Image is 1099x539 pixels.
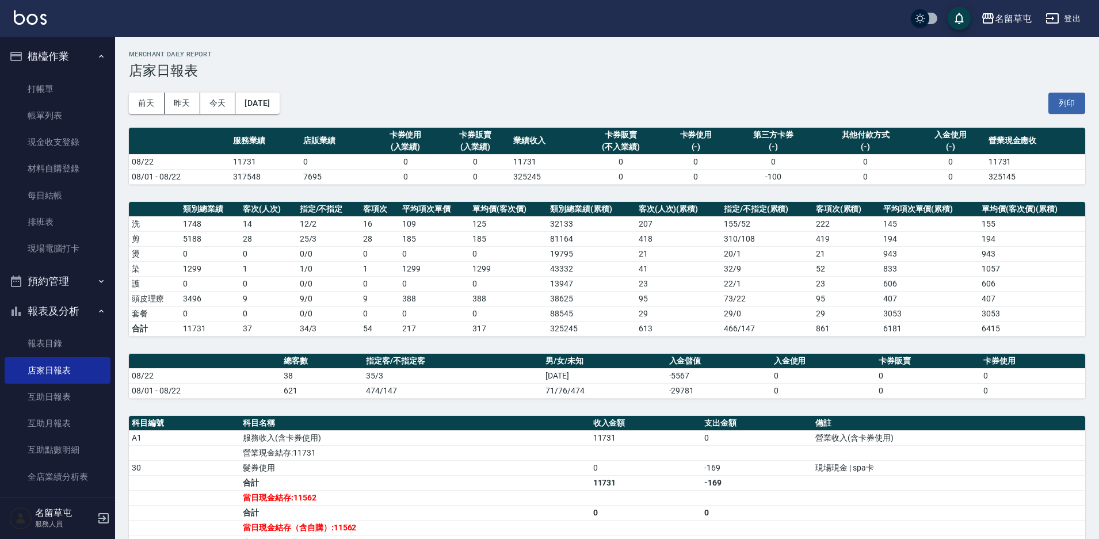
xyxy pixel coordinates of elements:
td: 套餐 [129,306,180,321]
td: 407 [880,291,979,306]
td: 466/147 [721,321,813,336]
div: (入業績) [443,141,507,153]
td: 當日現金結存:11562 [240,490,590,505]
th: 卡券使用 [980,354,1085,369]
div: (-) [664,141,728,153]
td: 16 [360,216,399,231]
button: 登出 [1041,8,1085,29]
td: 9 [360,291,399,306]
td: 1 [240,261,297,276]
td: 08/22 [129,154,230,169]
td: 0 [661,169,731,184]
td: 營業現金結存:11731 [240,445,590,460]
td: 217 [399,321,470,336]
button: 昨天 [165,93,200,114]
img: Person [9,507,32,530]
td: 621 [281,383,363,398]
a: 全店業績分析表 [5,464,110,490]
th: 指定客/不指定客 [363,354,543,369]
td: 30 [129,460,240,475]
table: a dense table [129,202,1085,337]
div: 卡券販賣 [443,129,507,141]
td: -29781 [666,383,771,398]
td: 35/3 [363,368,543,383]
td: 37 [240,321,297,336]
td: 11731 [986,154,1085,169]
td: 43332 [547,261,635,276]
td: 95 [636,291,721,306]
td: 0 [360,306,399,321]
h5: 名留草屯 [35,507,94,519]
td: 20 / 1 [721,246,813,261]
td: 0 [876,368,980,383]
td: A1 [129,430,240,445]
td: 1 / 0 [297,261,361,276]
td: 0 [590,460,701,475]
img: Logo [14,10,47,25]
td: 1299 [470,261,547,276]
td: 54 [360,321,399,336]
td: 6415 [979,321,1085,336]
th: 男/女/未知 [543,354,666,369]
td: 0 [470,276,547,291]
h2: Merchant Daily Report [129,51,1085,58]
td: 21 [636,246,721,261]
th: 指定/不指定(累積) [721,202,813,217]
td: 0 [816,169,915,184]
a: 打帳單 [5,76,110,102]
td: 32133 [547,216,635,231]
td: 11731 [230,154,300,169]
td: 418 [636,231,721,246]
button: 列印 [1048,93,1085,114]
td: 0 [980,368,1085,383]
td: 9 [240,291,297,306]
td: 燙 [129,246,180,261]
td: 861 [813,321,880,336]
th: 平均項次單價(累積) [880,202,979,217]
td: 08/22 [129,368,281,383]
div: 卡券使用 [664,129,728,141]
td: 388 [470,291,547,306]
div: 第三方卡券 [734,129,812,141]
th: 收入金額 [590,416,701,431]
td: 52 [813,261,880,276]
td: -169 [701,460,812,475]
td: 207 [636,216,721,231]
td: 606 [880,276,979,291]
td: 155 [979,216,1085,231]
td: 29 [813,306,880,321]
td: 38625 [547,291,635,306]
td: 護 [129,276,180,291]
a: 店家日報表 [5,357,110,384]
th: 單均價(客次價)(累積) [979,202,1085,217]
td: 0 [581,169,661,184]
td: 73 / 22 [721,291,813,306]
td: 194 [880,231,979,246]
button: 報表及分析 [5,296,110,326]
td: 325245 [547,321,635,336]
a: 帳單列表 [5,102,110,129]
th: 客次(人次) [240,202,297,217]
td: 29 [636,306,721,321]
td: 0 [731,154,815,169]
td: 21 [813,246,880,261]
p: 服務人員 [35,519,94,529]
a: 材料自購登錄 [5,155,110,182]
td: 5188 [180,231,240,246]
td: -169 [701,475,812,490]
td: 0 [915,154,986,169]
td: 營業收入(含卡券使用) [812,430,1085,445]
td: 0 [661,154,731,169]
td: 310 / 108 [721,231,813,246]
td: 11731 [590,430,701,445]
td: 22 / 1 [721,276,813,291]
td: 325145 [986,169,1085,184]
th: 備註 [812,416,1085,431]
td: 合計 [129,321,180,336]
td: 剪 [129,231,180,246]
td: 325245 [510,169,581,184]
td: 388 [399,291,470,306]
div: 入金使用 [918,129,983,141]
td: 29 / 0 [721,306,813,321]
th: 科目編號 [129,416,240,431]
